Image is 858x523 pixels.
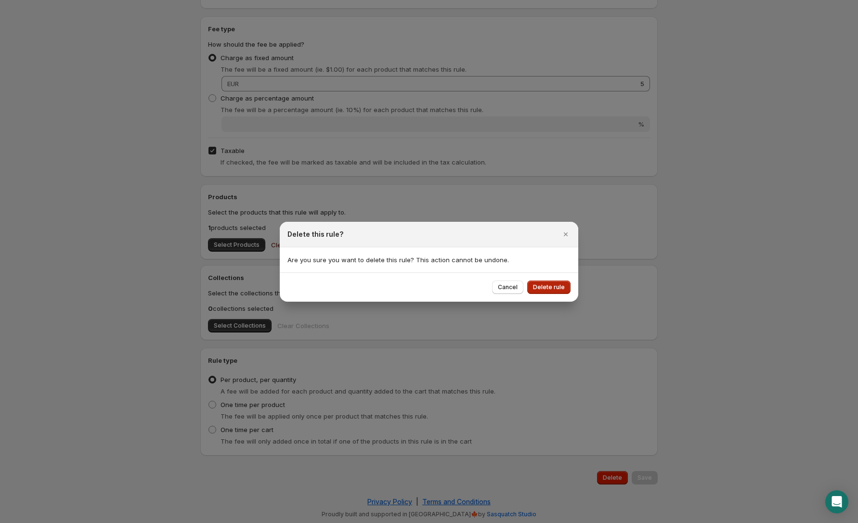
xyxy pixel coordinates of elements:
div: Open Intercom Messenger [825,490,848,513]
button: Cancel [492,281,523,294]
p: Are you sure you want to delete this rule? This action cannot be undone. [287,255,571,265]
h2: Delete this rule? [287,230,344,239]
span: Cancel [498,283,518,291]
button: Close [559,228,572,241]
span: Delete rule [533,283,565,291]
button: Delete rule [527,281,571,294]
